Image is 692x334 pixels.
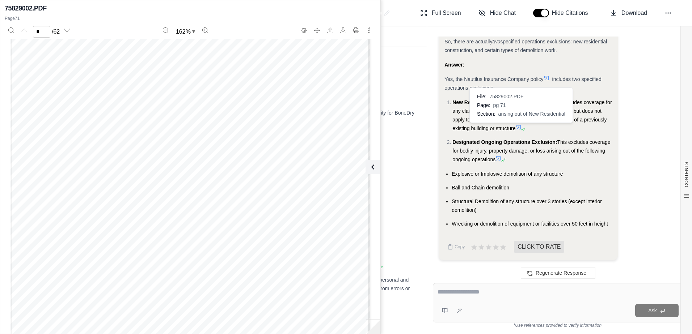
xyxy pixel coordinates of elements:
span: Ball and Chain demolition [452,185,509,190]
span: includes two specified operations exclusions: [444,76,602,91]
span: Explosive or Implosive demolition of any structure [452,171,563,177]
span: Structural Demolition of any structure over 3 stories (except interior demolition) [452,198,602,213]
span: Hide Chat [490,9,516,17]
span: 75829002.PDF [489,93,523,100]
span: Page: [477,102,490,109]
span: Download [621,9,647,17]
span: Wrecking or demolition of equipment or facilities over 50 feet in height [452,221,608,227]
button: Copy [444,240,468,254]
span: arising out of New Residential [498,110,565,117]
button: Hide Chat [476,6,519,20]
span: CONTENTS [684,162,689,187]
span: CLICK TO RATE [514,241,564,253]
button: Zoom in [199,25,211,36]
div: *Use references provided to verify information. [433,322,683,328]
button: Download [607,6,650,20]
span: Copy [455,244,465,250]
span: This excludes coverage for any claims arising out of new residential construction, but does not a... [452,99,612,131]
button: Previous page [18,25,30,36]
button: Regenerate Response [521,267,595,279]
p: Page 71 [5,16,376,21]
button: Open file [324,25,336,36]
button: Full screen [311,25,323,36]
span: Yes, the Nautilus Insurance Company policy [444,76,543,82]
span: So, there are actually [444,39,492,44]
button: More actions [363,25,375,36]
button: Download [337,25,349,36]
span: This excludes coverage for bodily injury, property damage, or loss arising out of the following o... [452,139,610,162]
span: Ask [648,308,657,313]
span: Regenerate Response [536,270,586,276]
em: two [492,39,500,44]
span: Full Screen [432,9,461,17]
strong: Answer: [444,62,464,68]
button: Full Screen [417,6,464,20]
input: Enter a page number [33,26,50,38]
span: Hide Citations [552,9,592,17]
span: / 62 [52,27,60,36]
span: : [504,157,506,162]
button: Print [350,25,362,36]
button: Switch to the dark theme [298,25,310,36]
span: New Residential Construction Exclusion: [452,99,551,105]
span: . [524,125,526,131]
span: specified operations exclusions: new residential construction, and certain types of demolition work. [444,39,607,53]
span: Designated Ongoing Operations Exclusion: [452,139,557,145]
span: File: [477,93,486,100]
button: Ask [635,304,679,317]
span: Section: [477,110,495,117]
span: 162 % [176,27,191,36]
button: Zoom out [160,25,172,36]
button: Next page [61,25,73,36]
h2: 75829002.PDF [5,3,47,13]
button: Search [5,25,17,36]
button: Zoom document [173,26,198,38]
span: pg 71 [493,102,506,109]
